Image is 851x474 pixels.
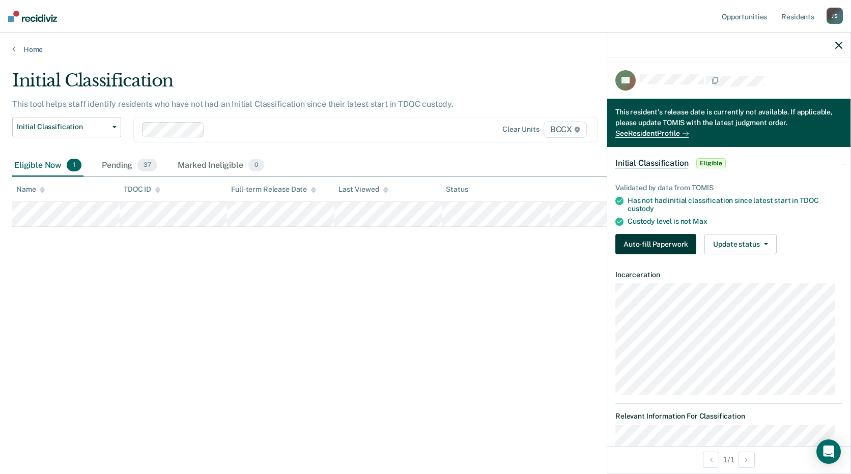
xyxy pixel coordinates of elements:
div: Has not had initial classification since latest start in TDOC [628,196,842,214]
div: Eligible Now [12,155,83,177]
a: Navigate to form link [615,234,700,254]
div: Name [16,185,45,194]
button: Previous Opportunity [703,452,719,468]
div: Status [446,185,468,194]
div: Pending [100,155,159,177]
button: Update status [704,234,776,254]
span: 37 [137,159,157,172]
a: Home [12,45,839,54]
span: 0 [248,159,264,172]
div: Validated by data from TOMIS [615,184,842,192]
img: Recidiviz [8,11,57,22]
span: BCCX [544,122,587,138]
div: Initial ClassificationEligible [607,147,850,180]
div: Clear units [502,125,540,134]
div: Open Intercom Messenger [816,439,841,464]
button: Auto-fill Paperwork [615,234,696,254]
div: TDOC ID [124,185,160,194]
p: This tool helps staff identify residents who have not had an Initial Classification since their l... [12,99,453,109]
div: 1 / 1 [607,446,850,473]
span: 1 [67,159,81,172]
span: Eligible [696,158,725,168]
span: custody [628,204,654,213]
span: Max [693,217,707,225]
span: Initial Classification [615,158,688,168]
div: Last Viewed [338,185,388,194]
dt: Relevant Information For Classification [615,412,842,421]
div: This resident's release date is currently not available. If applicable, please update TOMIS with ... [607,99,850,147]
span: Initial Classification [17,123,108,131]
div: Custody level is not [628,217,842,226]
button: Next Opportunity [739,452,755,468]
div: Initial Classification [12,70,650,99]
div: Full-term Release Date [231,185,316,194]
div: Marked Ineligible [176,155,266,177]
a: SeeResidentProfile [615,129,689,138]
div: J S [827,8,843,24]
dt: Incarceration [615,271,842,279]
